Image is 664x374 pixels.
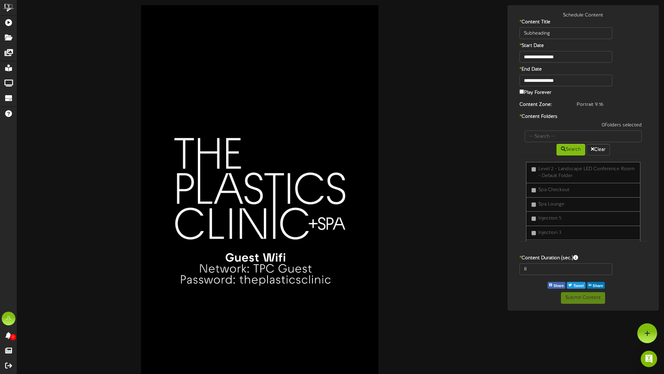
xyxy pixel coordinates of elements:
input: -- Search -- [525,130,642,142]
button: Share [548,282,566,289]
span: Spa Lounge [538,202,564,207]
span: Injection 3 [538,230,561,235]
label: Content Folders [514,113,652,120]
span: Injection 5 [538,216,561,221]
button: Submit Content [561,292,605,304]
div: Schedule Content [509,12,657,19]
input: Injection 3 [531,231,536,235]
button: Share [587,282,605,289]
div: Open Intercom Messenger [641,351,657,367]
div: Portrait 9:16 [572,101,652,108]
input: Injection 5 [531,216,536,221]
label: Content Title [514,19,606,26]
div: 0 Folders selected [519,122,647,130]
button: Clear [587,144,610,155]
input: Level 2 - Landscape LED Conference Room - Default Folder [531,167,536,172]
label: Content Duration (sec.) [514,255,652,262]
span: Share [552,282,565,290]
span: Share [591,282,605,290]
input: Play Forever [519,89,524,94]
button: Tweet [567,282,585,289]
label: Play Forever [519,88,551,96]
span: Spa Checkout [538,187,569,192]
input: Spa Lounge [531,202,536,207]
input: Title of this Content [519,27,613,39]
label: Content Zone: [514,101,572,108]
label: Start Date [514,42,606,49]
div: JL [2,312,15,325]
label: End Date [514,66,606,73]
span: 0 [10,334,16,340]
input: Spa Checkout [531,188,536,192]
span: Tweet [572,282,585,290]
span: Level 2 - Landscape LED Conference Room - Default Folder [538,166,635,178]
button: Search [556,144,585,155]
